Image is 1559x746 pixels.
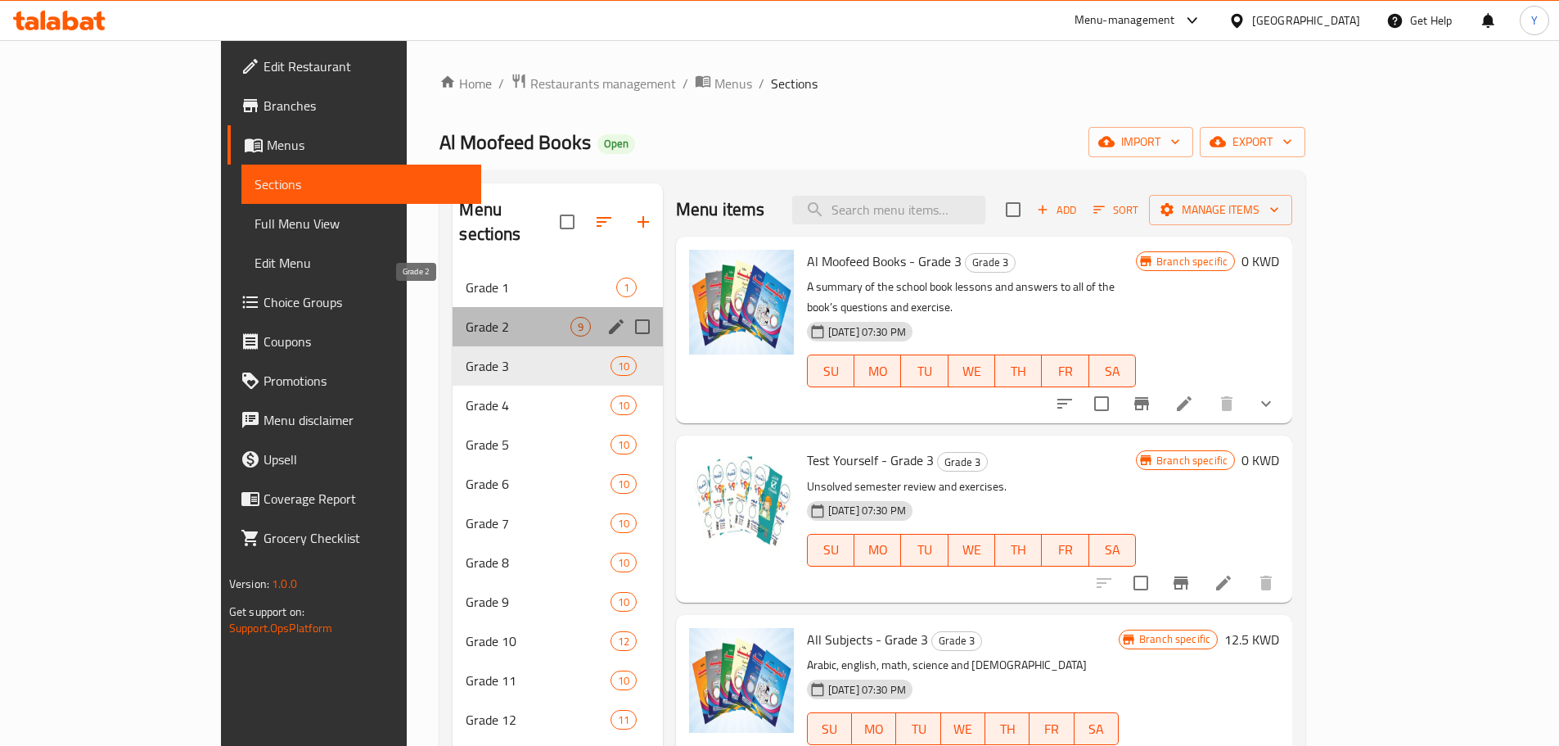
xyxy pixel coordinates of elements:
input: search [792,196,985,224]
button: TH [995,355,1042,387]
button: SA [1075,712,1119,745]
span: SA [1096,538,1129,562]
a: Edit Menu [241,243,481,283]
div: Open [597,134,635,154]
div: Grade 1012 [453,622,662,661]
h6: 0 KWD [1241,250,1279,273]
span: 10 [611,595,636,610]
button: SU [807,534,854,567]
span: Sort sections [584,202,624,242]
span: 10 [611,555,636,571]
button: SU [807,712,852,745]
button: delete [1207,384,1246,423]
div: Grade 1110 [453,661,662,700]
span: Menus [714,74,752,93]
span: Grocery Checklist [264,528,468,548]
nav: breadcrumb [439,73,1305,94]
div: Grade 7 [466,513,610,533]
span: Grade 3 [938,453,987,472]
p: A summary of the school book lessons and answers to all of the book’s questions and exercise. [807,277,1136,318]
span: SA [1096,359,1129,383]
span: 1.0.0 [272,573,297,595]
p: Unsolved semester review and exercises. [807,477,1136,497]
button: MO [854,534,901,567]
span: Sort items [1083,197,1149,223]
span: SU [814,359,848,383]
div: Grade 510 [453,425,662,464]
div: Grade 29edit [453,307,662,346]
div: items [611,592,637,612]
div: [GEOGRAPHIC_DATA] [1252,11,1360,29]
h2: Menu items [676,197,765,222]
span: Coverage Report [264,489,468,509]
span: Version: [229,573,269,595]
span: TH [1002,359,1035,383]
div: Grade 910 [453,582,662,622]
span: TU [908,359,941,383]
a: Upsell [228,440,481,479]
div: items [611,671,637,690]
div: items [611,631,637,651]
h2: Menu sections [459,197,559,246]
div: items [611,356,637,376]
span: Choice Groups [264,292,468,312]
span: SA [1081,717,1112,741]
button: TU [896,712,940,745]
img: Al Moofeed Books - Grade 3 [689,250,794,355]
span: [DATE] 07:30 PM [822,503,912,518]
button: MO [852,712,896,745]
span: Grade 1 [466,278,615,297]
a: Sections [241,165,481,204]
button: WE [948,355,995,387]
p: Arabic, english, math, science and [DEMOGRAPHIC_DATA] [807,655,1119,676]
button: TH [985,712,1030,745]
span: Edit Menu [255,253,468,273]
span: FR [1048,359,1082,383]
div: Grade 11 [466,671,610,690]
span: TU [903,717,934,741]
button: sort-choices [1045,384,1084,423]
span: Grade 6 [466,474,610,494]
h6: 0 KWD [1241,449,1279,472]
span: Grade 10 [466,631,610,651]
button: export [1200,127,1305,157]
button: show more [1246,384,1286,423]
span: [DATE] 07:30 PM [822,682,912,698]
div: Grade 810 [453,543,662,582]
button: TU [901,355,948,387]
span: MO [858,717,890,741]
span: Grade 8 [466,553,610,572]
span: Branches [264,96,468,115]
span: Menu disclaimer [264,410,468,430]
span: 9 [571,319,590,335]
span: Test Yourself - Grade 3 [807,448,934,472]
span: Branch specific [1150,254,1234,269]
a: Choice Groups [228,283,481,322]
a: Coupons [228,322,481,361]
span: 10 [611,437,636,453]
span: Al Moofeed Books - Grade 3 [807,249,962,274]
div: items [611,513,637,533]
span: FR [1036,717,1067,741]
button: FR [1030,712,1074,745]
span: Restaurants management [530,74,676,93]
a: Branches [228,86,481,125]
a: Coverage Report [228,479,481,518]
button: Sort [1089,197,1142,223]
div: items [611,396,637,415]
a: Edit menu item [1174,394,1194,414]
span: Open [597,137,635,151]
span: Grade 3 [466,356,610,376]
span: import [1102,132,1180,152]
span: Grade 9 [466,592,610,612]
button: Add [1030,197,1083,223]
span: Get support on: [229,601,304,622]
button: Branch-specific-item [1161,563,1201,603]
a: Grocery Checklist [228,518,481,558]
div: Grade 1211 [453,700,662,739]
li: / [759,74,764,93]
span: 10 [611,673,636,689]
div: Grade 3 [937,452,988,472]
